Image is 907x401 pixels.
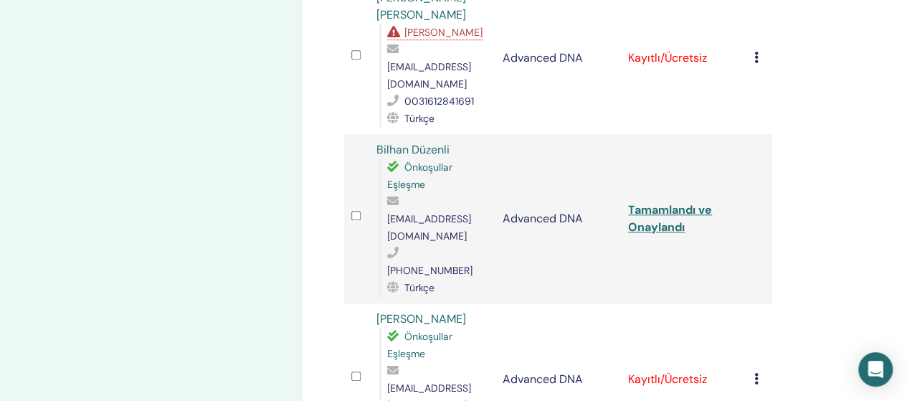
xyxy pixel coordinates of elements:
[404,112,434,125] span: Türkçe
[387,212,471,242] span: [EMAIL_ADDRESS][DOMAIN_NAME]
[404,95,474,108] span: 0031612841691
[387,161,452,191] span: Önkoşullar Eşleşme
[495,134,621,303] td: Advanced DNA
[387,264,473,277] span: [PHONE_NUMBER]
[376,142,450,157] a: Bilhan Düzenli
[387,60,471,90] span: [EMAIL_ADDRESS][DOMAIN_NAME]
[404,281,434,294] span: Türkçe
[858,352,893,387] div: Open Intercom Messenger
[404,26,483,39] span: [PERSON_NAME]
[628,202,712,235] a: Tamamlandı ve Onaylandı
[387,330,452,360] span: Önkoşullar Eşleşme
[376,311,466,326] a: [PERSON_NAME]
